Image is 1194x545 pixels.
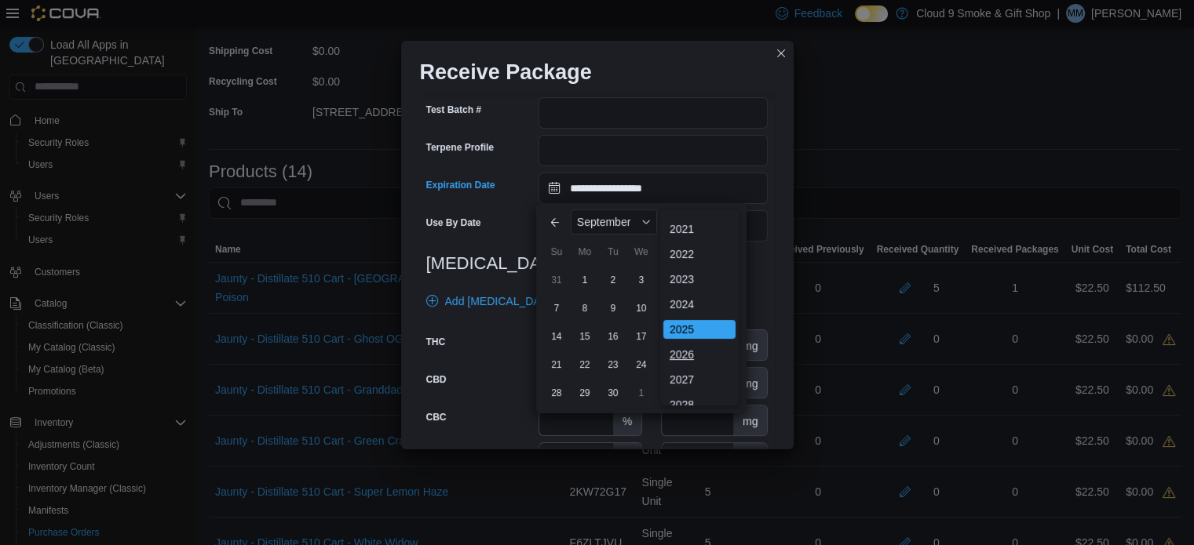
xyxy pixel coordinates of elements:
div: day-7 [544,296,569,321]
label: CBD [426,373,447,386]
div: 2023 [663,270,736,289]
div: day-16 [601,324,626,349]
div: day-23 [601,352,626,377]
div: day-25 [657,352,682,377]
div: day-1 [629,380,654,405]
div: day-11 [657,296,682,321]
input: Press the down key to enter a popover containing a calendar. Press the escape key to close the po... [539,173,768,204]
div: day-4 [657,267,682,292]
div: 2021 [663,220,736,238]
div: day-28 [544,380,569,405]
div: day-2 [657,380,682,405]
button: Add [MEDICAL_DATA] [420,285,563,317]
label: Expiration Date [426,179,495,191]
div: Mo [572,239,597,264]
div: September, 2025 [542,266,740,407]
div: 2026 [663,345,736,364]
label: CBC [426,411,447,423]
div: day-29 [572,380,597,405]
div: day-17 [629,324,654,349]
div: % [613,405,641,435]
div: Button. Open the month selector. September is currently selected. [571,209,657,234]
div: mg [733,443,767,473]
h1: Receive Package [420,60,592,85]
div: 2028 [663,395,736,414]
label: Use By Date [426,216,481,229]
div: day-21 [544,352,569,377]
div: We [629,239,654,264]
button: Closes this modal window [772,44,791,63]
h3: [MEDICAL_DATA] [426,254,769,273]
label: THC [426,336,446,348]
div: day-31 [544,267,569,292]
div: mg [733,368,767,398]
div: mg [733,330,767,360]
div: day-2 [601,267,626,292]
label: CBG [426,449,447,461]
label: Terpene Profile [426,141,494,154]
div: Tu [601,239,626,264]
div: day-18 [657,324,682,349]
div: 2024 [663,295,736,314]
div: mg [733,405,767,435]
div: Th [657,239,682,264]
div: 2027 [663,370,736,389]
label: Test Batch # [426,104,481,116]
div: day-9 [601,296,626,321]
div: 2025 [663,320,736,339]
div: day-15 [572,324,597,349]
div: day-24 [629,352,654,377]
span: September [577,216,630,228]
div: day-1 [572,267,597,292]
div: day-22 [572,352,597,377]
div: % [613,443,641,473]
div: day-8 [572,296,597,321]
span: Add [MEDICAL_DATA] [445,293,557,309]
div: day-30 [601,380,626,405]
button: Previous Month [542,209,568,234]
div: 2022 [663,245,736,263]
div: day-10 [629,296,654,321]
div: Su [544,239,569,264]
div: day-3 [629,267,654,292]
div: day-14 [544,324,569,349]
